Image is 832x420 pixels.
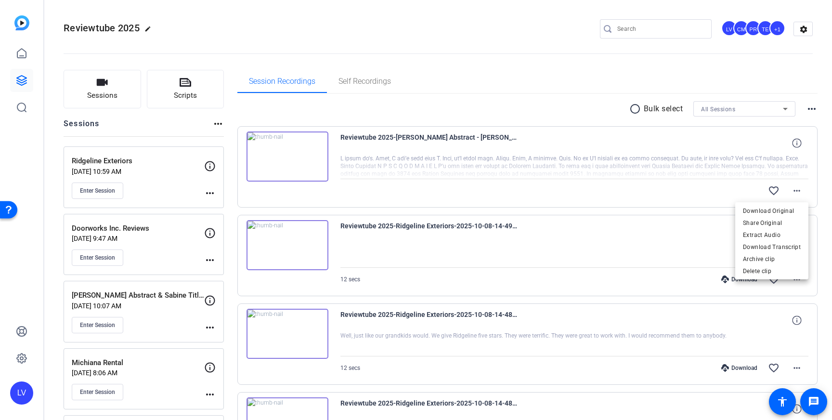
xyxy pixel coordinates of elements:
[743,241,801,253] span: Download Transcript
[743,205,801,217] span: Download Original
[743,253,801,265] span: Archive clip
[743,229,801,241] span: Extract Audio
[743,265,801,277] span: Delete clip
[743,217,801,229] span: Share Original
